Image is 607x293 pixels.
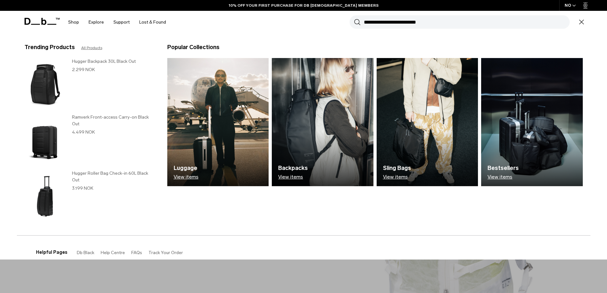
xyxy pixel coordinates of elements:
[63,11,171,33] nav: Main Navigation
[488,174,519,180] p: View items
[174,164,199,172] h3: Luggage
[167,43,220,52] h3: Popular Collections
[131,250,142,255] a: FAQs
[383,164,411,172] h3: Sling Bags
[25,114,66,166] img: Ramverk Front-access Carry-on Black Out
[72,67,95,72] span: 2.299 NOK
[481,58,583,186] img: Db
[377,58,478,186] img: Db
[25,114,155,166] a: Ramverk Front-access Carry-on Black Out Ramverk Front-access Carry-on Black Out 4.499 NOK
[278,164,308,172] h3: Backpacks
[25,58,155,111] a: Hugger Backpack 30L Black Out Hugger Backpack 30L Black Out 2.299 NOK
[139,11,166,33] a: Lost & Found
[72,58,155,65] h3: Hugger Backpack 30L Black Out
[174,174,199,180] p: View items
[272,58,373,186] img: Db
[77,250,94,255] a: Db Black
[68,11,79,33] a: Shop
[278,174,308,180] p: View items
[272,58,373,186] a: Db Backpacks View items
[148,250,183,255] a: Track Your Order
[81,45,102,51] a: All Products
[89,11,104,33] a: Explore
[101,250,125,255] a: Help Centre
[25,43,75,52] h3: Trending Products
[113,11,130,33] a: Support
[488,164,519,172] h3: Bestsellers
[481,58,583,186] a: Db Bestsellers View items
[36,249,67,256] h3: Helpful Pages
[25,170,66,223] img: Hugger Roller Bag Check-in 60L Black Out
[229,3,379,8] a: 10% OFF YOUR FIRST PURCHASE FOR DB [DEMOGRAPHIC_DATA] MEMBERS
[72,114,155,127] h3: Ramverk Front-access Carry-on Black Out
[377,58,478,186] a: Db Sling Bags View items
[383,174,411,180] p: View items
[72,170,155,183] h3: Hugger Roller Bag Check-in 60L Black Out
[167,58,269,186] img: Db
[25,58,66,111] img: Hugger Backpack 30L Black Out
[167,58,269,186] a: Db Luggage View items
[72,129,95,135] span: 4.499 NOK
[72,186,93,191] span: 3.199 NOK
[25,170,155,223] a: Hugger Roller Bag Check-in 60L Black Out Hugger Roller Bag Check-in 60L Black Out 3.199 NOK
